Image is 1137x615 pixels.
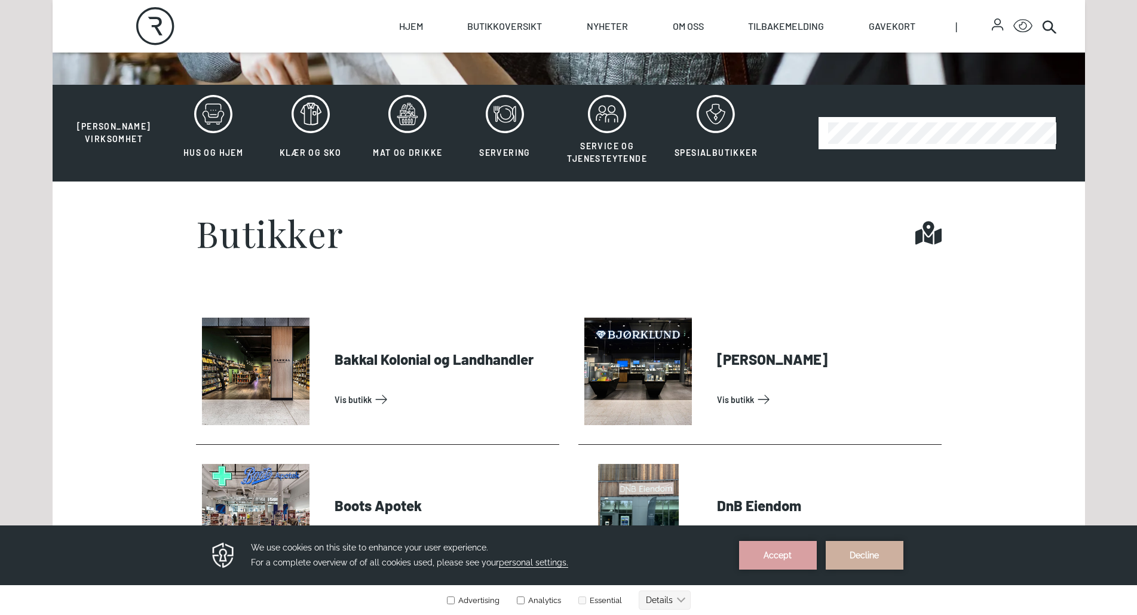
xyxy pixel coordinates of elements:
[373,147,442,158] span: Mat og drikke
[196,215,344,251] h1: Butikker
[479,147,531,158] span: Servering
[554,94,660,172] button: Service og tjenesteytende
[183,147,243,158] span: Hus og hjem
[662,94,770,172] button: Spesialbutikker
[499,32,568,42] span: personal settings.
[514,70,561,79] label: Analytics
[280,147,342,158] span: Klær og sko
[517,71,525,79] input: Analytics
[1013,17,1032,36] button: Open Accessibility Menu
[646,70,673,79] text: Details
[458,94,553,172] button: Servering
[166,94,261,172] button: Hus og hjem
[77,121,151,144] span: [PERSON_NAME] virksomhet
[360,94,455,172] button: Mat og drikke
[639,65,691,84] button: Details
[826,16,903,44] button: Decline
[447,71,455,79] input: Advertising
[675,147,758,158] span: Spesialbutikker
[65,94,164,146] button: [PERSON_NAME] virksomhet
[576,70,622,79] label: Essential
[335,390,554,409] a: Vis Butikk: Bakkal Kolonial og Landhandler
[446,70,499,79] label: Advertising
[567,141,647,164] span: Service og tjenesteytende
[739,16,817,44] button: Accept
[263,94,358,172] button: Klær og sko
[578,71,586,79] input: Essential
[251,15,724,45] h3: We use cookies on this site to enhance your user experience. For a complete overview of of all co...
[210,16,236,44] img: Privacy reminder
[717,390,937,409] a: Vis Butikk: Bjørklund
